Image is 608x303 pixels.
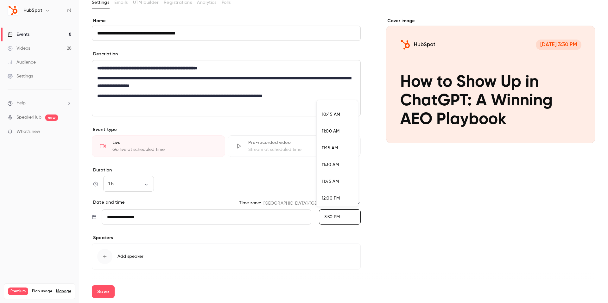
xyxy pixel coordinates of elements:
[322,179,339,184] span: 11:45 AM
[322,163,339,167] span: 11:30 AM
[322,196,340,201] span: 12:00 PM
[322,146,338,150] span: 11:15 AM
[322,112,340,117] span: 10:45 AM
[322,129,339,133] span: 11:00 AM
